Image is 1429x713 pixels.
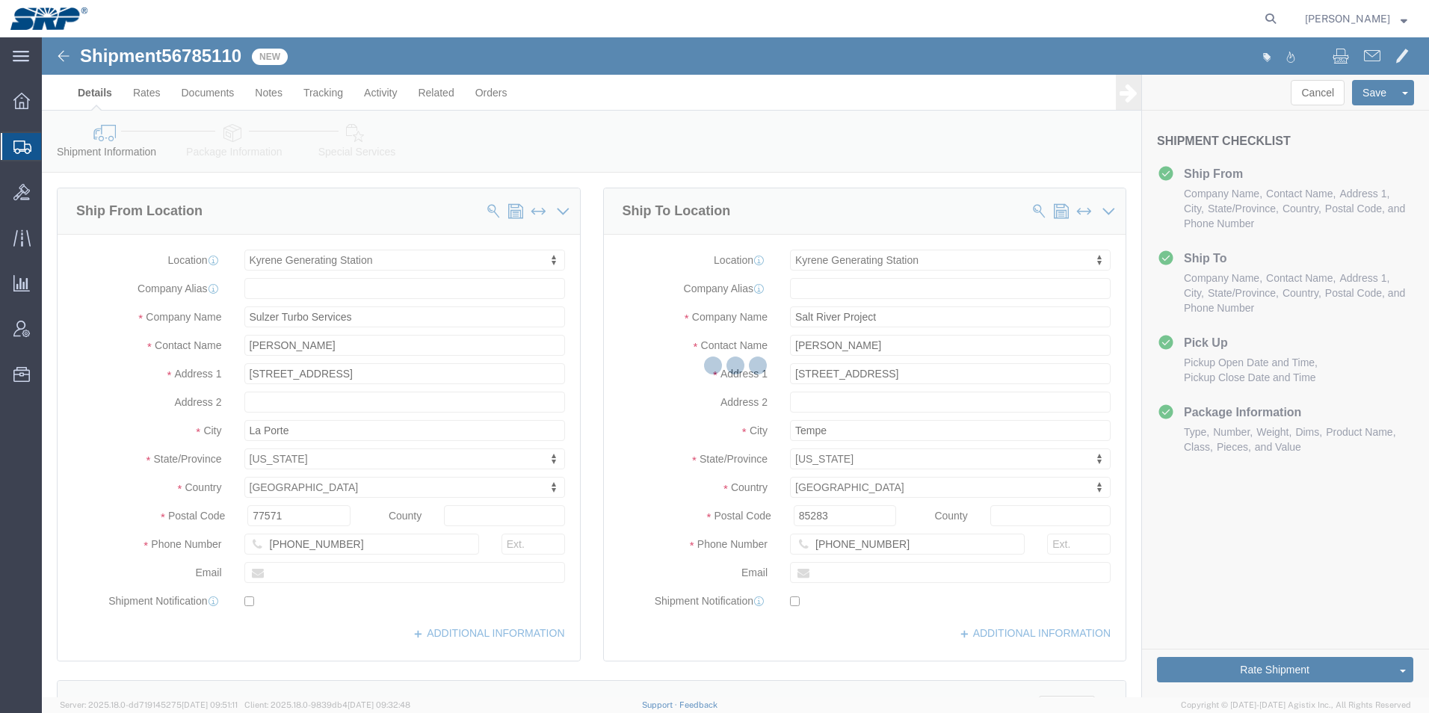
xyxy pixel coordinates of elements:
span: [DATE] 09:32:48 [348,700,410,709]
span: Copyright © [DATE]-[DATE] Agistix Inc., All Rights Reserved [1181,699,1411,712]
a: Support [642,700,679,709]
span: Server: 2025.18.0-dd719145275 [60,700,238,709]
button: [PERSON_NAME] [1304,10,1408,28]
span: [DATE] 09:51:11 [182,700,238,709]
span: Ed Simmons [1305,10,1390,27]
a: Feedback [679,700,717,709]
img: logo [10,7,87,30]
span: Client: 2025.18.0-9839db4 [244,700,410,709]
